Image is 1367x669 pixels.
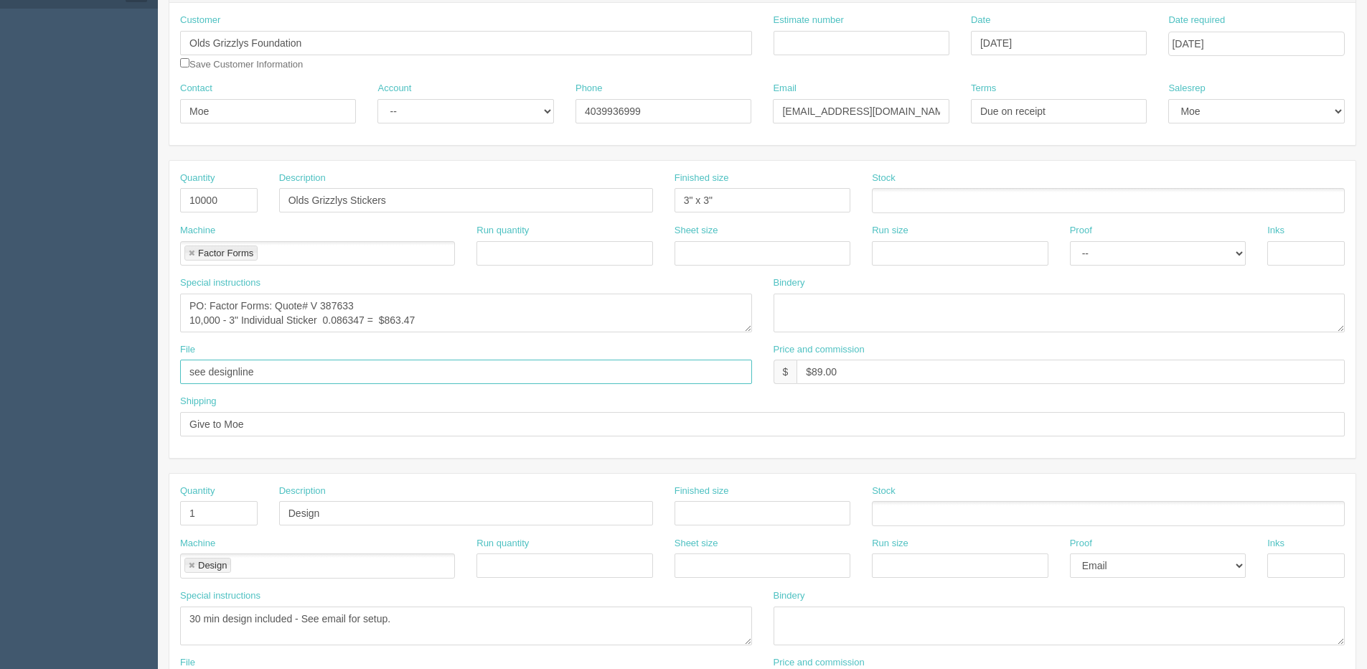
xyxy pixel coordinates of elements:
label: Estimate number [774,14,844,27]
label: Customer [180,14,220,27]
label: Proof [1070,224,1092,238]
textarea: Trim to size [774,294,1345,332]
div: $ [774,360,797,384]
label: Sheet size [675,224,718,238]
label: Salesrep [1168,82,1205,95]
div: Factor Forms [198,248,253,258]
label: Phone [576,82,603,95]
label: Quantity [180,485,215,498]
label: Machine [180,537,215,551]
label: Quantity [180,172,215,185]
div: Design [198,561,227,570]
label: Bindery [774,589,805,603]
label: Inks [1267,537,1284,551]
label: Finished size [675,172,729,185]
label: Date required [1168,14,1225,27]
label: Stock [872,172,896,185]
label: Stock [872,485,896,498]
label: Run size [872,537,908,551]
label: Sheet size [675,537,718,551]
label: Run quantity [476,537,529,551]
textarea: 30 min design included - See email for setup. [180,607,752,645]
label: Description [279,172,326,185]
label: Price and commission [774,343,865,357]
label: Special instructions [180,276,260,290]
label: Email [773,82,797,95]
label: Inks [1267,224,1284,238]
div: Save Customer Information [180,14,752,71]
label: Machine [180,224,215,238]
label: Account [377,82,411,95]
label: Contact [180,82,212,95]
label: Description [279,485,326,498]
label: Bindery [774,276,805,290]
label: Finished size [675,485,729,498]
label: File [180,343,195,357]
label: Shipping [180,395,217,408]
label: Proof [1070,537,1092,551]
label: Run size [872,224,908,238]
label: Run quantity [476,224,529,238]
label: Date [971,14,990,27]
input: Enter customer name [180,31,752,55]
label: Terms [971,82,996,95]
label: Special instructions [180,589,260,603]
